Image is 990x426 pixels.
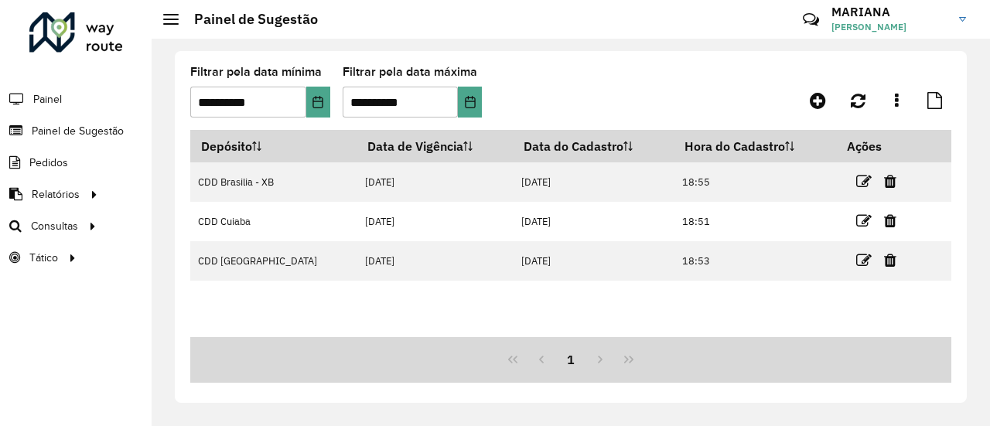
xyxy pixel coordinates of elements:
h2: Painel de Sugestão [179,11,318,28]
a: Excluir [884,250,896,271]
td: CDD [GEOGRAPHIC_DATA] [190,241,357,281]
th: Hora do Cadastro [674,130,836,162]
span: [PERSON_NAME] [831,20,947,34]
td: [DATE] [357,162,514,202]
span: Relatórios [32,186,80,203]
td: [DATE] [357,202,514,241]
td: [DATE] [514,202,674,241]
label: Filtrar pela data máxima [343,63,477,81]
td: [DATE] [514,241,674,281]
a: Excluir [884,210,896,231]
span: Consultas [31,218,78,234]
td: [DATE] [514,162,674,202]
td: 18:53 [674,241,836,281]
th: Data de Vigência [357,130,514,162]
th: Data do Cadastro [514,130,674,162]
td: [DATE] [357,241,514,281]
label: Filtrar pela data mínima [190,63,322,81]
a: Excluir [884,171,896,192]
span: Painel de Sugestão [32,123,124,139]
td: 18:51 [674,202,836,241]
button: 1 [556,345,585,374]
td: 18:55 [674,162,836,202]
a: Contato Rápido [794,3,828,36]
td: CDD Cuiaba [190,202,357,241]
th: Ações [836,130,929,162]
a: Editar [856,250,872,271]
a: Editar [856,210,872,231]
th: Depósito [190,130,357,162]
button: Choose Date [306,87,330,118]
button: Choose Date [458,87,482,118]
a: Editar [856,171,872,192]
span: Pedidos [29,155,68,171]
span: Painel [33,91,62,107]
span: Tático [29,250,58,266]
h3: MARIANA [831,5,947,19]
td: CDD Brasilia - XB [190,162,357,202]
